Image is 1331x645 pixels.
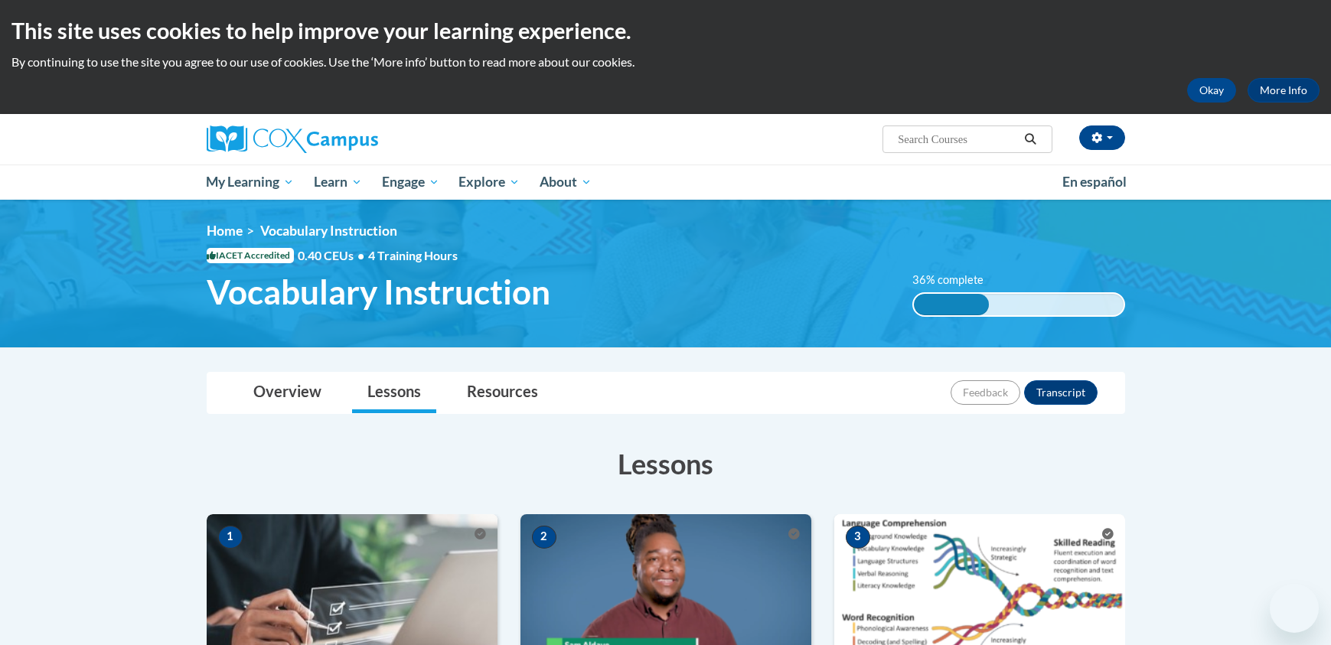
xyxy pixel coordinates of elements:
h3: Lessons [207,445,1125,483]
a: En español [1052,166,1137,198]
input: Search Courses [896,130,1019,148]
span: Explore [458,173,520,191]
span: Learn [314,173,362,191]
a: Lessons [352,373,436,413]
div: Main menu [184,165,1148,200]
a: Explore [449,165,530,200]
span: My Learning [206,173,294,191]
span: 2 [532,526,556,549]
span: Vocabulary Instruction [207,272,550,312]
a: My Learning [197,165,305,200]
img: Cox Campus [207,125,378,153]
button: Transcript [1024,380,1098,405]
a: Cox Campus [207,125,497,153]
span: Engage [382,173,439,191]
a: About [530,165,602,200]
a: Learn [304,165,372,200]
span: • [357,248,364,262]
a: Engage [372,165,449,200]
a: More Info [1248,78,1320,103]
span: Vocabulary Instruction [260,223,397,239]
span: 4 Training Hours [368,248,458,262]
button: Okay [1187,78,1236,103]
a: Overview [238,373,337,413]
button: Search [1019,130,1042,148]
i:  [1023,134,1037,145]
span: En español [1062,174,1127,190]
span: About [540,173,592,191]
a: Home [207,223,243,239]
button: Account Settings [1079,125,1125,150]
span: 0.40 CEUs [298,247,368,264]
span: 1 [218,526,243,549]
div: 36% complete [914,294,989,315]
button: Feedback [951,380,1020,405]
h2: This site uses cookies to help improve your learning experience. [11,15,1320,46]
span: IACET Accredited [207,248,294,263]
span: 3 [846,526,870,549]
iframe: Button to launch messaging window [1270,584,1319,633]
p: By continuing to use the site you agree to our use of cookies. Use the ‘More info’ button to read... [11,54,1320,70]
a: Resources [452,373,553,413]
label: 36% complete [912,272,1000,288]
